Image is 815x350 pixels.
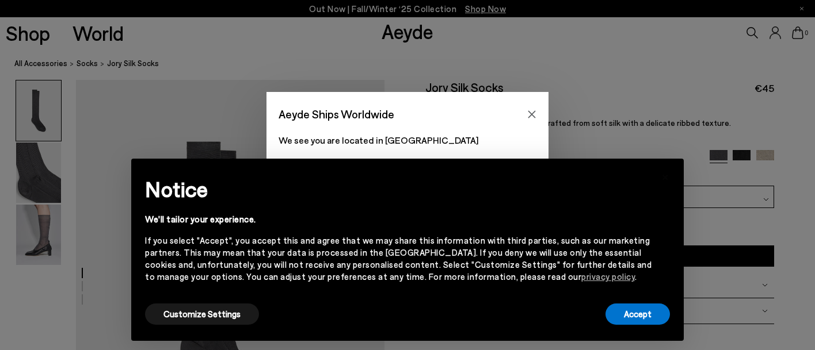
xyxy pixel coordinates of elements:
[145,174,652,204] h2: Notice
[279,104,394,124] span: Aeyde Ships Worldwide
[605,303,670,325] button: Accept
[523,106,540,123] button: Close
[661,167,669,184] span: ×
[145,213,652,225] div: We'll tailor your experience.
[145,303,259,325] button: Customize Settings
[652,162,679,190] button: Close this notice
[581,271,635,282] a: privacy policy
[279,133,536,147] p: We see you are located in [GEOGRAPHIC_DATA]
[145,234,652,283] div: If you select "Accept", you accept this and agree that we may share this information with third p...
